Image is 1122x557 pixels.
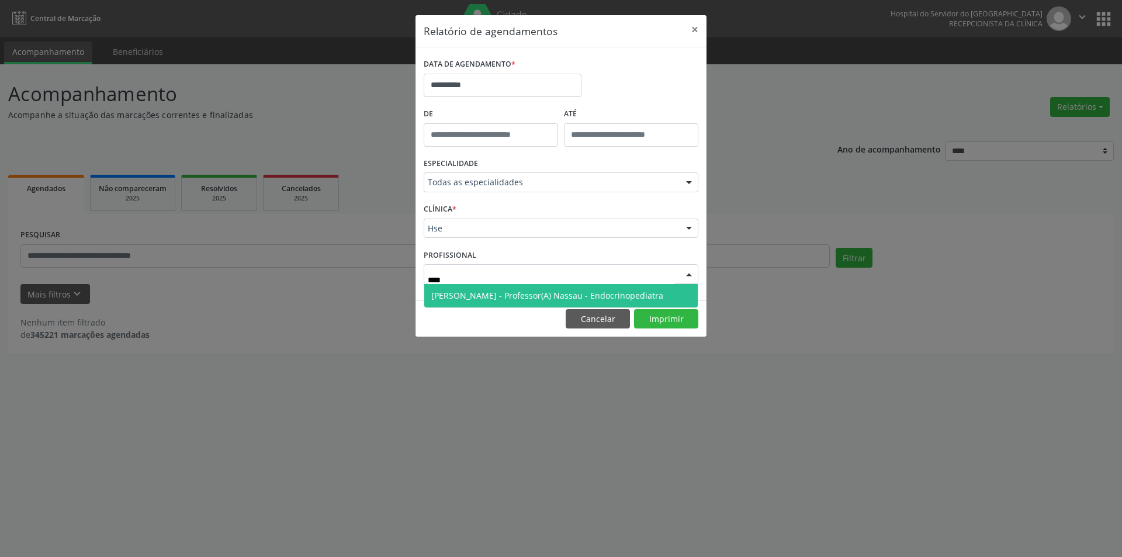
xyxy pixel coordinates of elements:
[424,246,476,264] label: PROFISSIONAL
[564,105,698,123] label: ATÉ
[431,290,663,301] span: [PERSON_NAME] - Professor(A) Nassau - Endocrinopediatra
[424,155,478,173] label: ESPECIALIDADE
[424,200,456,219] label: CLÍNICA
[424,105,558,123] label: De
[683,15,707,44] button: Close
[566,309,630,329] button: Cancelar
[424,56,515,74] label: DATA DE AGENDAMENTO
[634,309,698,329] button: Imprimir
[428,177,674,188] span: Todas as especialidades
[428,223,674,234] span: Hse
[424,23,557,39] h5: Relatório de agendamentos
